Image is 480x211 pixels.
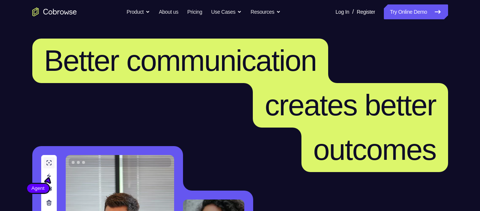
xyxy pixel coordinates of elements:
a: About us [159,4,178,19]
span: outcomes [313,133,436,166]
button: Resources [251,4,281,19]
a: Try Online Demo [384,4,448,19]
a: Register [357,4,375,19]
a: Log In [336,4,349,19]
a: Pricing [187,4,202,19]
span: / [352,7,354,16]
button: Use Cases [211,4,242,19]
span: Better communication [44,44,317,77]
span: creates better [265,89,436,122]
span: Agent [27,185,49,192]
button: Product [127,4,150,19]
a: Go to the home page [32,7,77,16]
